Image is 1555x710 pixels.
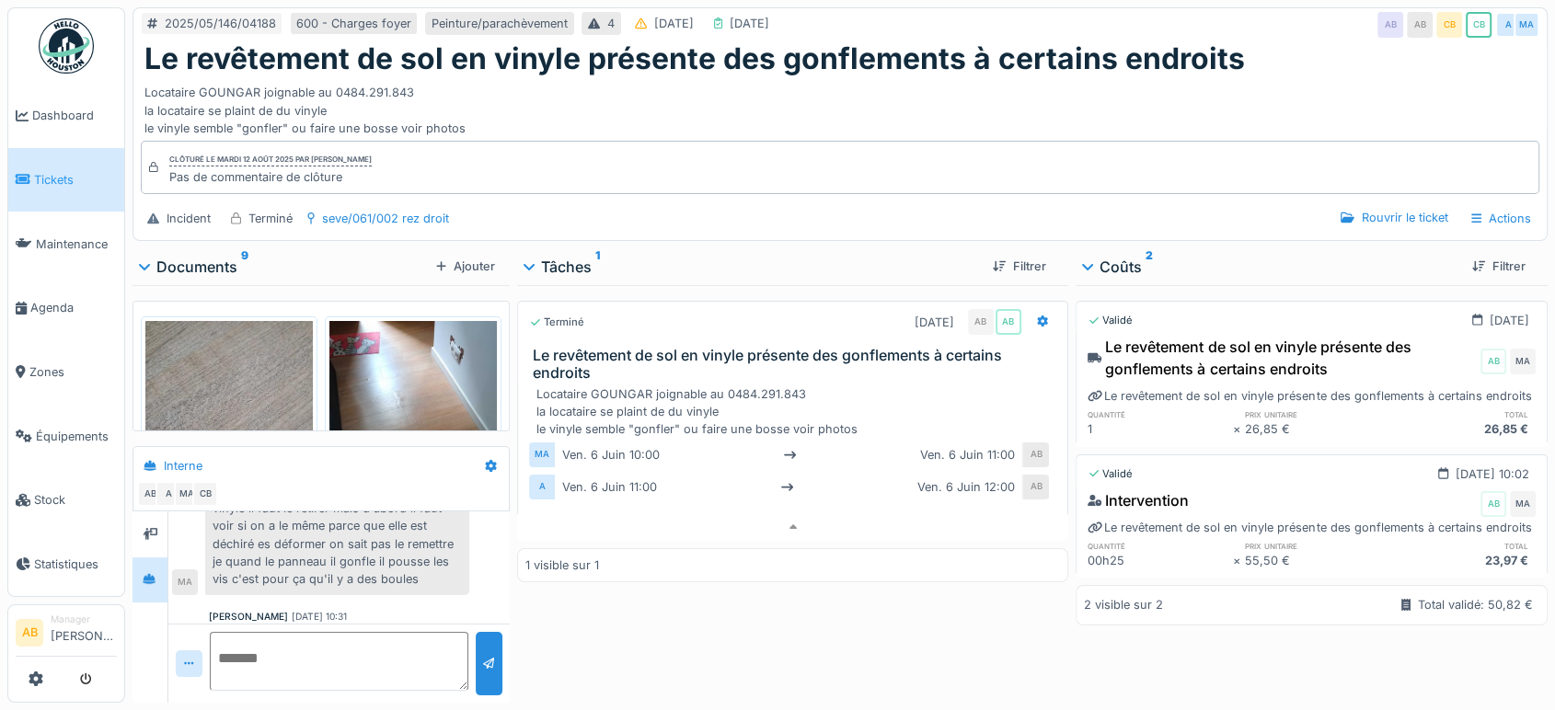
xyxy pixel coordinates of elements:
[1245,540,1390,552] h6: prix unitaire
[8,148,124,212] a: Tickets
[172,569,198,595] div: MA
[1088,519,1531,536] div: Le revêtement de sol en vinyle présente des gonflements à certains endroits
[8,276,124,340] a: Agenda
[1088,408,1233,420] h6: quantité
[167,210,211,227] div: Incident
[1480,349,1506,374] div: AB
[985,254,1054,279] div: Filtrer
[1084,596,1163,613] div: 2 visible sur 2
[8,532,124,597] a: Statistiques
[1088,552,1233,569] div: 00h25
[1088,420,1233,438] div: 1
[915,314,954,331] div: [DATE]
[174,481,200,507] div: MA
[996,309,1021,335] div: AB
[248,210,293,227] div: Terminé
[1088,540,1233,552] h6: quantité
[555,475,1023,499] div: ven. 6 juin 11:00 ven. 6 juin 12:00
[1233,552,1245,569] div: ×
[1245,420,1390,438] div: 26,85 €
[8,212,124,276] a: Maintenance
[241,256,248,278] sup: 9
[595,256,600,278] sup: 1
[29,363,117,381] span: Zones
[1514,12,1539,38] div: MA
[432,15,568,32] div: Peinture/parachèvement
[1466,12,1492,38] div: CB
[292,610,347,624] div: [DATE] 10:31
[968,309,994,335] div: AB
[145,321,313,544] img: 7nvbxem25349z8h3vuama6nxx6dd
[296,15,411,32] div: 600 - Charges foyer
[1465,254,1533,279] div: Filtrer
[39,18,94,74] img: Badge_color-CXgf-gQk.svg
[1245,552,1390,569] div: 55,50 €
[209,610,288,624] div: [PERSON_NAME]
[16,613,117,657] a: AB Manager[PERSON_NAME]
[1390,540,1536,552] h6: total
[1088,336,1477,380] div: Le revêtement de sol en vinyle présente des gonflements à certains endroits
[1456,465,1529,483] div: [DATE] 10:02
[536,385,1056,439] div: Locataire GOUNGAR joignable au 0484.291.843 la locataire se plaint de du vinyle le vinyle semble ...
[205,457,469,595] div: C'est les panneaux qui se gonfle de l'intérieur c'est pour ça qu'il pousse le vinyle il faut le r...
[1023,475,1049,499] div: AB
[529,442,555,467] div: MA
[32,107,117,124] span: Dashboard
[1510,349,1536,374] div: MA
[329,321,497,544] img: livquhkhgxhs2mspkivtqrxbw6lz
[1390,552,1536,569] div: 23,97 €
[164,457,202,475] div: Interne
[137,481,163,507] div: AB
[36,428,117,445] span: Équipements
[8,468,124,532] a: Stock
[1088,387,1531,405] div: Le revêtement de sol en vinyle présente des gonflements à certains endroits
[529,315,584,330] div: Terminé
[8,404,124,468] a: Équipements
[169,154,372,166] div: Clôturé le mardi 12 août 2025 par [PERSON_NAME]
[555,442,1023,467] div: ven. 6 juin 10:00 ven. 6 juin 11:00
[165,15,276,32] div: 2025/05/146/04188
[1023,442,1049,467] div: AB
[607,15,615,32] div: 4
[322,210,449,227] div: seve/061/002 rez droit
[8,340,124,405] a: Zones
[1463,205,1539,232] div: Actions
[1088,313,1133,328] div: Validé
[192,481,218,507] div: CB
[1407,12,1433,38] div: AB
[654,15,694,32] div: [DATE]
[34,555,117,573] span: Statistiques
[140,256,429,278] div: Documents
[144,41,1245,76] h1: Le revêtement de sol en vinyle présente des gonflements à certains endroits
[1390,408,1536,420] h6: total
[524,256,978,278] div: Tâches
[529,475,555,499] div: A
[1490,312,1529,329] div: [DATE]
[30,299,117,316] span: Agenda
[1390,420,1536,438] div: 26,85 €
[8,84,124,148] a: Dashboard
[1436,12,1462,38] div: CB
[1495,12,1521,38] div: A
[533,347,1060,382] h3: Le revêtement de sol en vinyle présente des gonflements à certains endroits
[1088,489,1189,511] div: Intervention
[36,235,117,253] span: Maintenance
[1377,12,1403,38] div: AB
[1480,491,1506,517] div: AB
[34,171,117,189] span: Tickets
[1083,256,1457,278] div: Coûts
[1418,596,1533,613] div: Total validé: 50,82 €
[525,556,599,574] div: 1 visible sur 1
[1146,256,1153,278] sup: 2
[51,613,117,652] li: [PERSON_NAME]
[144,76,1536,137] div: Locataire GOUNGAR joignable au 0484.291.843 la locataire se plaint de du vinyle le vinyle semble ...
[16,619,43,647] li: AB
[1333,205,1455,230] div: Rouvrir le ticket
[429,254,502,279] div: Ajouter
[51,613,117,626] div: Manager
[34,491,117,509] span: Stock
[1510,491,1536,517] div: MA
[155,481,181,507] div: A
[1245,408,1390,420] h6: prix unitaire
[730,15,769,32] div: [DATE]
